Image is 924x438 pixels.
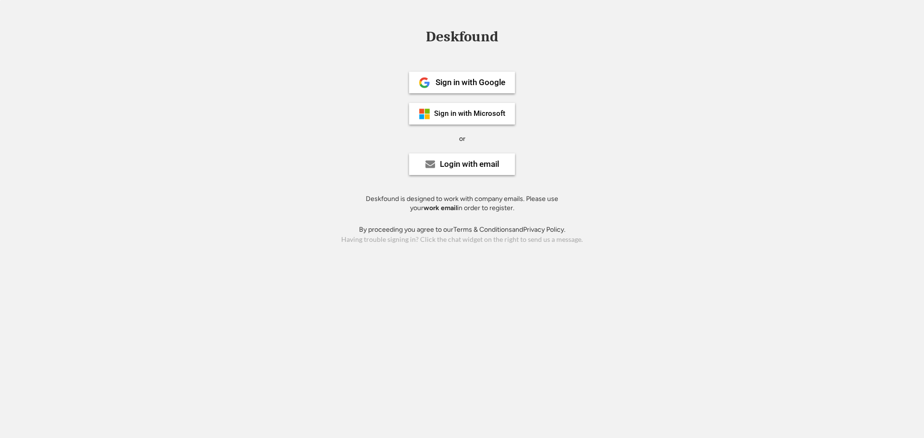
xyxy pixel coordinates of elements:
[440,160,499,168] div: Login with email
[453,225,512,234] a: Terms & Conditions
[421,29,503,44] div: Deskfound
[419,108,430,120] img: ms-symbollockup_mssymbol_19.png
[436,78,505,87] div: Sign in with Google
[423,204,457,212] strong: work email
[419,77,430,88] img: 1024px-Google__G__Logo.svg.png
[354,194,570,213] div: Deskfound is designed to work with company emails. Please use your in order to register.
[359,225,565,235] div: By proceeding you agree to our and
[523,225,565,234] a: Privacy Policy.
[459,134,465,144] div: or
[434,110,505,117] div: Sign in with Microsoft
